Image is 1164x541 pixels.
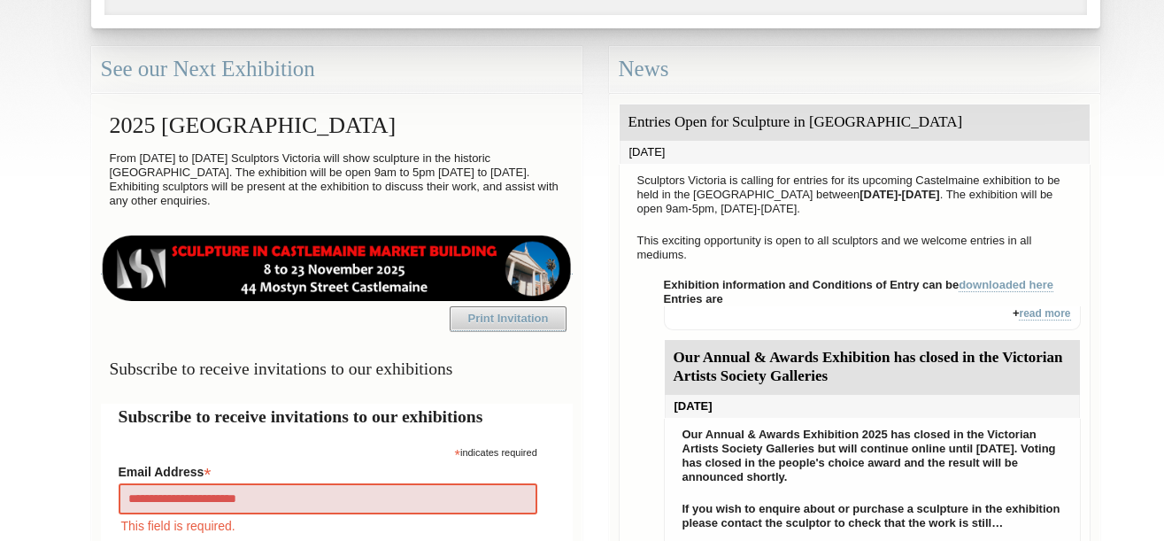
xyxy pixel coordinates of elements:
[119,404,555,429] h2: Subscribe to receive invitations to our exhibitions
[1019,307,1070,321] a: read more
[620,104,1090,141] div: Entries Open for Sculpture in [GEOGRAPHIC_DATA]
[609,46,1100,93] div: News
[674,423,1071,489] p: Our Annual & Awards Exhibition 2025 has closed in the Victorian Artists Society Galleries but wil...
[959,278,1053,292] a: downloaded here
[628,169,1081,220] p: Sculptors Victoria is calling for entries for its upcoming Castelmaine exhibition to be held in t...
[860,188,940,201] strong: [DATE]-[DATE]
[101,352,573,386] h3: Subscribe to receive invitations to our exhibitions
[620,141,1090,164] div: [DATE]
[665,340,1080,395] div: Our Annual & Awards Exhibition has closed in the Victorian Artists Society Galleries
[450,306,567,331] a: Print Invitation
[119,516,537,536] div: This field is required.
[664,306,1081,330] div: +
[101,236,573,301] img: castlemaine-ldrbd25v2.png
[664,278,1054,292] strong: Exhibition information and Conditions of Entry can be
[101,104,573,147] h2: 2025 [GEOGRAPHIC_DATA]
[91,46,582,93] div: See our Next Exhibition
[665,395,1080,418] div: [DATE]
[101,147,573,213] p: From [DATE] to [DATE] Sculptors Victoria will show sculpture in the historic [GEOGRAPHIC_DATA]. T...
[119,460,537,481] label: Email Address
[119,443,537,460] div: indicates required
[628,229,1081,267] p: This exciting opportunity is open to all sculptors and we welcome entries in all mediums.
[674,498,1071,535] p: If you wish to enquire about or purchase a sculpture in the exhibition please contact the sculpto...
